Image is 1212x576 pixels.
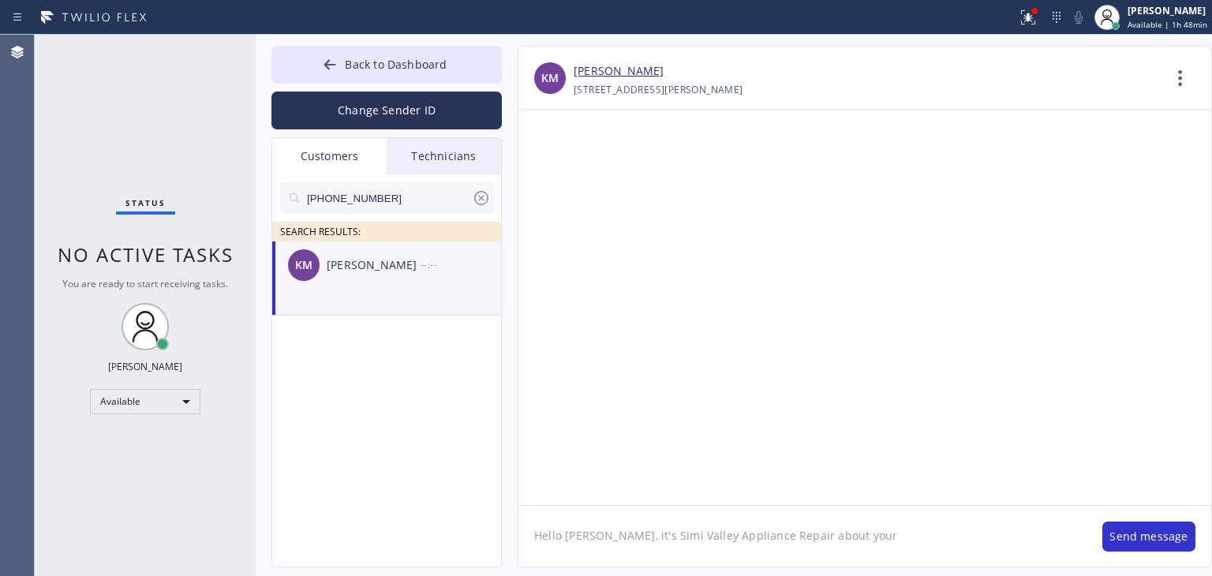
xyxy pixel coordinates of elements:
[345,57,447,72] span: Back to Dashboard
[58,241,234,267] span: No active tasks
[1102,522,1195,552] button: Send message
[574,62,664,80] a: [PERSON_NAME]
[90,389,200,414] div: Available
[62,277,228,290] span: You are ready to start receiving tasks.
[271,46,502,84] button: Back to Dashboard
[280,225,361,238] span: SEARCH RESULTS:
[1068,6,1090,28] button: Mute
[518,506,1087,567] textarea: Hello [PERSON_NAME], it's Simi Valley Appliance Repair about your
[108,360,182,373] div: [PERSON_NAME]
[305,182,472,214] input: Search
[125,197,166,208] span: Status
[327,256,421,275] div: [PERSON_NAME]
[387,138,501,174] div: Technicians
[272,138,387,174] div: Customers
[271,92,502,129] button: Change Sender ID
[541,69,559,88] span: KM
[295,256,312,275] span: KM
[1128,19,1207,30] span: Available | 1h 48min
[574,80,743,99] div: [STREET_ADDRESS][PERSON_NAME]
[421,256,503,274] div: --:--
[1128,4,1207,17] div: [PERSON_NAME]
